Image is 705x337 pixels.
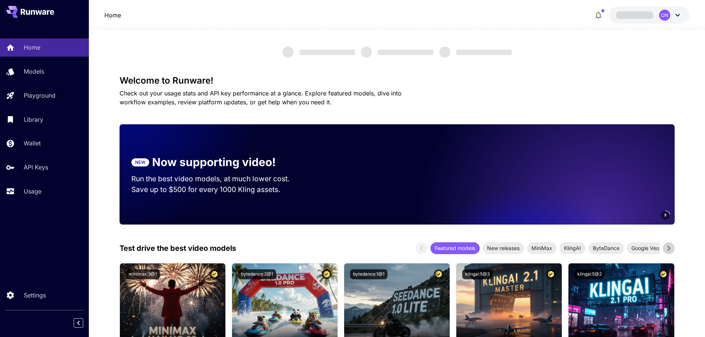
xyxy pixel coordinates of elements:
p: API Keys [24,163,48,172]
p: Settings [24,291,46,300]
button: bytedance:2@1 [238,269,276,279]
p: Library [24,115,43,124]
button: Certified Model – Vetted for best performance and includes a commercial license. [322,269,332,279]
span: MiniMax [527,244,557,252]
p: Usage [24,187,41,196]
p: Now supporting video! [152,154,276,171]
button: Certified Model – Vetted for best performance and includes a commercial license. [434,269,444,279]
span: Check out your usage stats and API key performance at a glance. Explore featured models, dive int... [120,90,402,106]
div: Google Veo [627,242,664,254]
p: Wallet [24,139,41,148]
div: New releases [483,242,524,254]
p: Playground [24,91,56,100]
button: klingai:5@3 [462,269,493,279]
span: New releases [483,244,524,252]
div: Collapse sidebar [79,316,89,330]
span: 5 [664,212,667,218]
h3: Welcome to Runware! [120,75,675,86]
button: minimax:3@1 [126,269,160,279]
div: ON [659,10,670,21]
p: Save up to $500 for every 1000 Kling assets. [131,184,304,195]
p: Test drive the best video models [120,243,236,254]
div: KlingAI [560,242,585,254]
span: ByteDance [588,244,624,252]
button: Certified Model – Vetted for best performance and includes a commercial license. [209,269,219,279]
nav: breadcrumb [104,11,121,20]
div: ByteDance [588,242,624,254]
span: Featured models [430,244,480,252]
div: MiniMax [527,242,557,254]
a: Home [104,11,121,20]
button: Collapse sidebar [74,318,83,328]
button: ON [609,7,689,24]
span: Google Veo [627,244,664,252]
p: Models [24,67,44,76]
button: Certified Model – Vetted for best performance and includes a commercial license. [658,269,668,279]
span: KlingAI [560,244,585,252]
button: bytedance:1@1 [350,269,387,279]
p: NEW [135,159,145,166]
p: Home [24,43,40,52]
button: klingai:5@2 [574,269,605,279]
div: Featured models [430,242,480,254]
button: Certified Model – Vetted for best performance and includes a commercial license. [546,269,556,279]
p: Run the best video models, at much lower cost. [131,173,304,184]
